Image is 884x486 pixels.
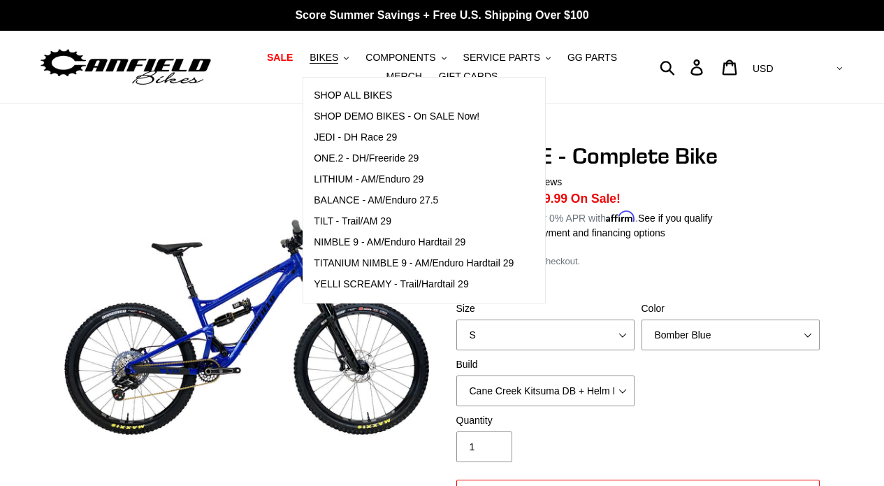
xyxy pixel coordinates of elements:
label: Size [456,301,635,316]
label: Color [642,301,820,316]
span: TILT - Trail/AM 29 [314,215,391,227]
button: COMPONENTS [358,48,453,67]
span: JEDI - DH Race 29 [314,131,397,143]
span: LITHIUM - AM/Enduro 29 [314,173,423,185]
span: BALANCE - AM/Enduro 27.5 [314,194,438,206]
span: NIMBLE 9 - AM/Enduro Hardtail 29 [314,236,465,248]
span: SHOP DEMO BIKES - On SALE Now! [314,110,479,122]
div: calculated at checkout. [453,255,823,269]
span: GG PARTS [567,52,617,64]
span: SERVICE PARTS [463,52,540,64]
p: Starting at /mo or 0% APR with . [453,208,713,226]
a: See if you qualify - Learn more about Affirm Financing (opens in modal) [638,213,713,224]
a: Learn more about payment and financing options [453,227,665,238]
a: SHOP DEMO BIKES - On SALE Now! [303,106,524,127]
a: SALE [260,48,300,67]
a: JEDI - DH Race 29 [303,127,524,148]
span: BIKES [310,52,338,64]
span: COMPONENTS [365,52,435,64]
a: NIMBLE 9 - AM/Enduro Hardtail 29 [303,232,524,253]
a: YELLI SCREAMY - Trail/Hardtail 29 [303,274,524,295]
span: SALE [267,52,293,64]
a: BALANCE - AM/Enduro 27.5 [303,190,524,211]
span: TITANIUM NIMBLE 9 - AM/Enduro Hardtail 29 [314,257,514,269]
button: SERVICE PARTS [456,48,558,67]
span: SHOP ALL BIKES [314,90,392,101]
span: ONE.2 - DH/Freeride 29 [314,152,419,164]
a: TILT - Trail/AM 29 [303,211,524,232]
a: LITHIUM - AM/Enduro 29 [303,169,524,190]
h1: BALANCE - Complete Bike [453,143,823,169]
span: Affirm [606,210,635,222]
label: Build [456,357,635,372]
a: GIFT CARDS [432,67,505,86]
a: TITANIUM NIMBLE 9 - AM/Enduro Hardtail 29 [303,253,524,274]
a: GG PARTS [560,48,624,67]
button: BIKES [303,48,356,67]
a: SHOP ALL BIKES [303,85,524,106]
span: On Sale! [571,190,621,208]
a: ONE.2 - DH/Freeride 29 [303,148,524,169]
span: YELLI SCREAMY - Trail/Hardtail 29 [314,278,469,290]
label: Quantity [456,413,635,428]
img: Canfield Bikes [38,45,213,90]
span: GIFT CARDS [439,71,498,83]
a: MERCH [379,67,429,86]
span: MERCH [386,71,422,83]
